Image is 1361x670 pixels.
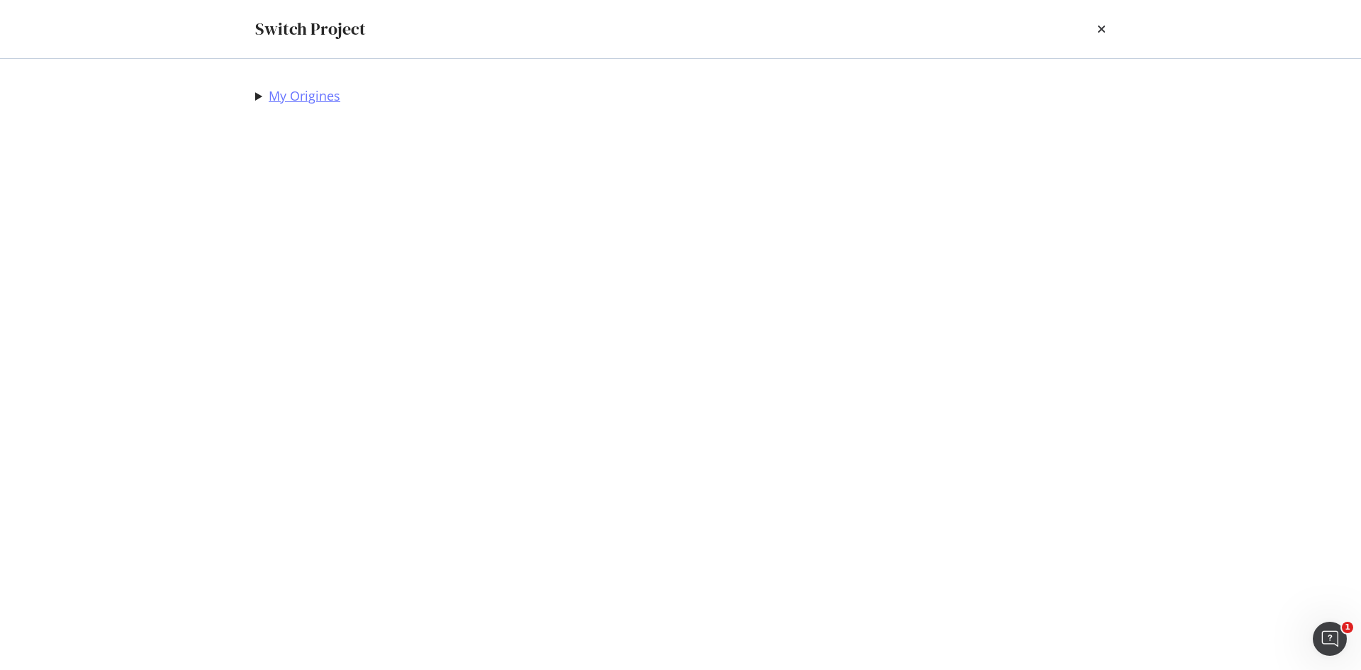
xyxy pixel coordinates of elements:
iframe: Intercom live chat [1313,622,1347,656]
summary: My Origines [255,87,340,106]
a: My Origines [269,89,340,104]
div: times [1097,17,1106,41]
span: 1 [1342,622,1353,633]
div: Switch Project [255,17,366,41]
